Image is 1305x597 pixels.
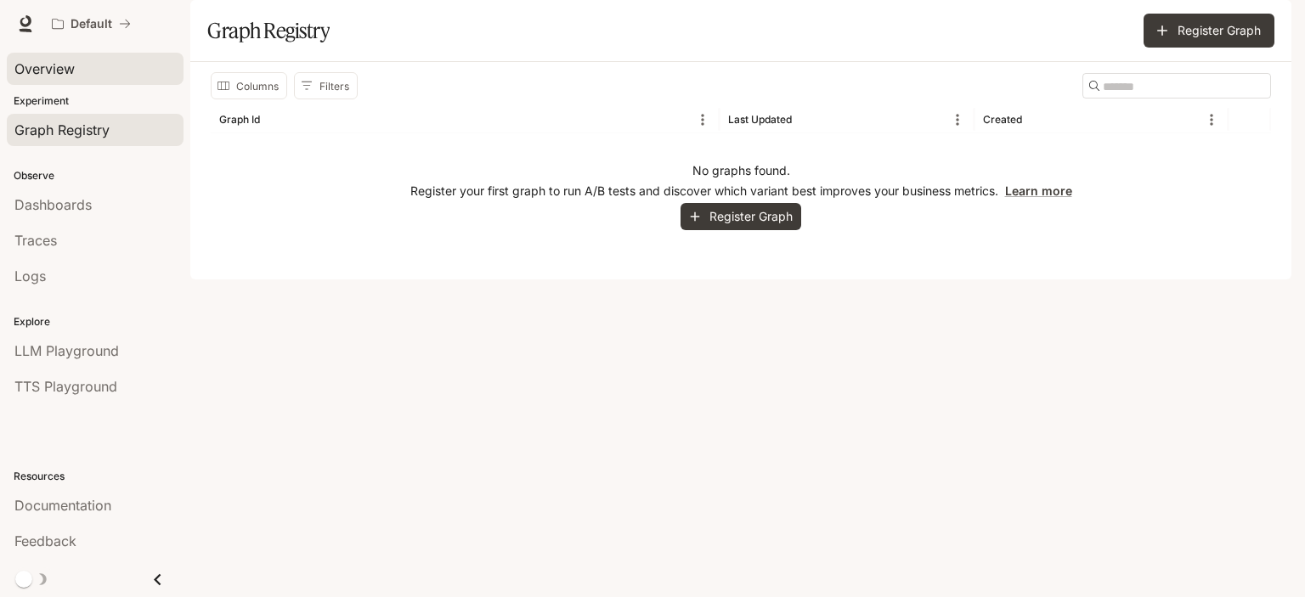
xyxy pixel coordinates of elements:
a: Learn more [1005,183,1072,198]
div: Last Updated [728,113,792,126]
button: Sort [262,107,287,132]
button: Menu [1199,107,1224,132]
p: No graphs found. [692,162,790,179]
button: Sort [1024,107,1049,132]
button: Register Graph [1144,14,1274,48]
button: Sort [794,107,819,132]
button: Show filters [294,72,358,99]
p: Register your first graph to run A/B tests and discover which variant best improves your business... [410,183,1072,200]
button: All workspaces [44,7,138,41]
h1: Graph Registry [207,14,330,48]
button: Menu [690,107,715,132]
button: Menu [945,107,970,132]
button: Select columns [211,72,287,99]
div: Search [1082,73,1271,99]
button: Register Graph [681,203,801,231]
div: Created [983,113,1022,126]
p: Default [71,17,112,31]
div: Graph Id [219,113,260,126]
